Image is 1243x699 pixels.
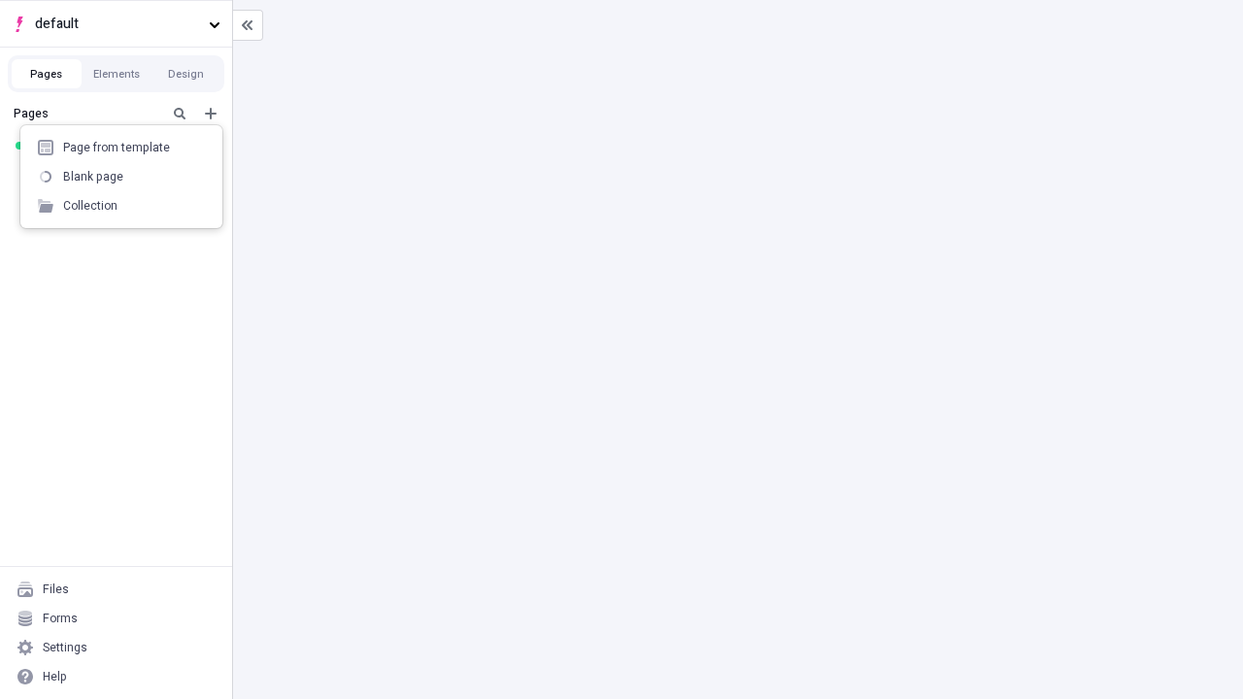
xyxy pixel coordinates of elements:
button: Add new [199,102,222,125]
div: Forms [43,611,78,626]
div: Help [43,669,67,684]
button: Pages [12,59,82,88]
div: Collection [63,198,118,214]
div: Files [43,582,69,597]
div: Blank page [63,169,123,184]
span: default [35,14,201,35]
button: Elements [82,59,151,88]
div: Pages [14,106,160,121]
div: Page from template [63,140,170,155]
button: Design [151,59,221,88]
div: Settings [43,640,87,655]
